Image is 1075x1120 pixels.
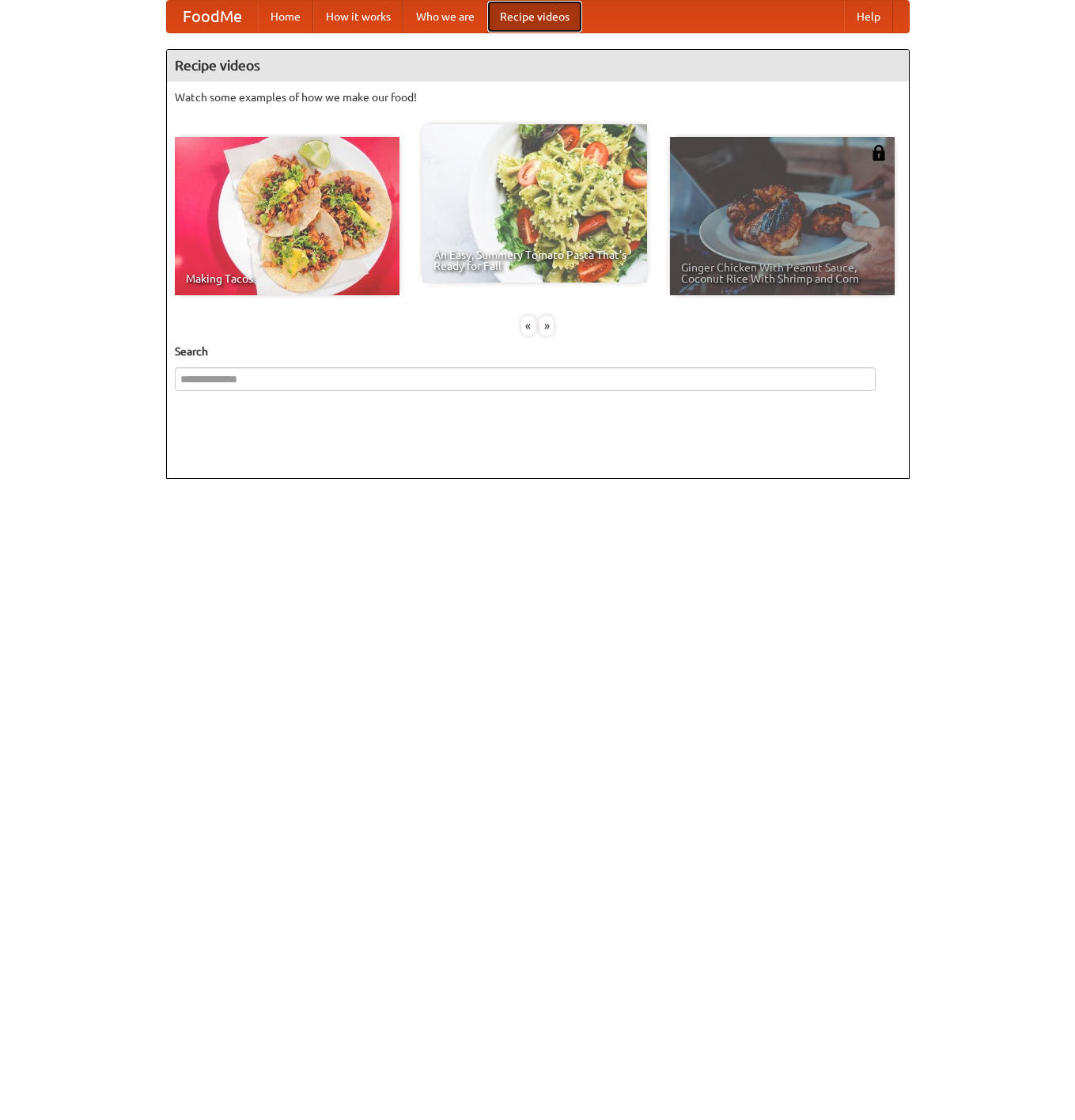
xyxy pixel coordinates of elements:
img: 483408.png [871,145,887,161]
a: Recipe videos [487,1,582,32]
a: FoodMe [167,1,258,32]
a: How it works [313,1,403,32]
h4: Recipe videos [167,50,909,82]
div: » [539,316,554,336]
div: « [521,316,536,336]
a: Help [844,1,893,32]
h5: Search [175,344,901,359]
a: An Easy, Summery Tomato Pasta That's Ready for Fall [422,124,647,283]
a: Making Tacos [175,137,399,295]
a: Home [258,1,313,32]
p: Watch some examples of how we make our food! [175,89,901,105]
a: Who we are [403,1,487,32]
span: An Easy, Summery Tomato Pasta That's Ready for Fall [433,249,636,271]
span: Making Tacos [186,273,388,284]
